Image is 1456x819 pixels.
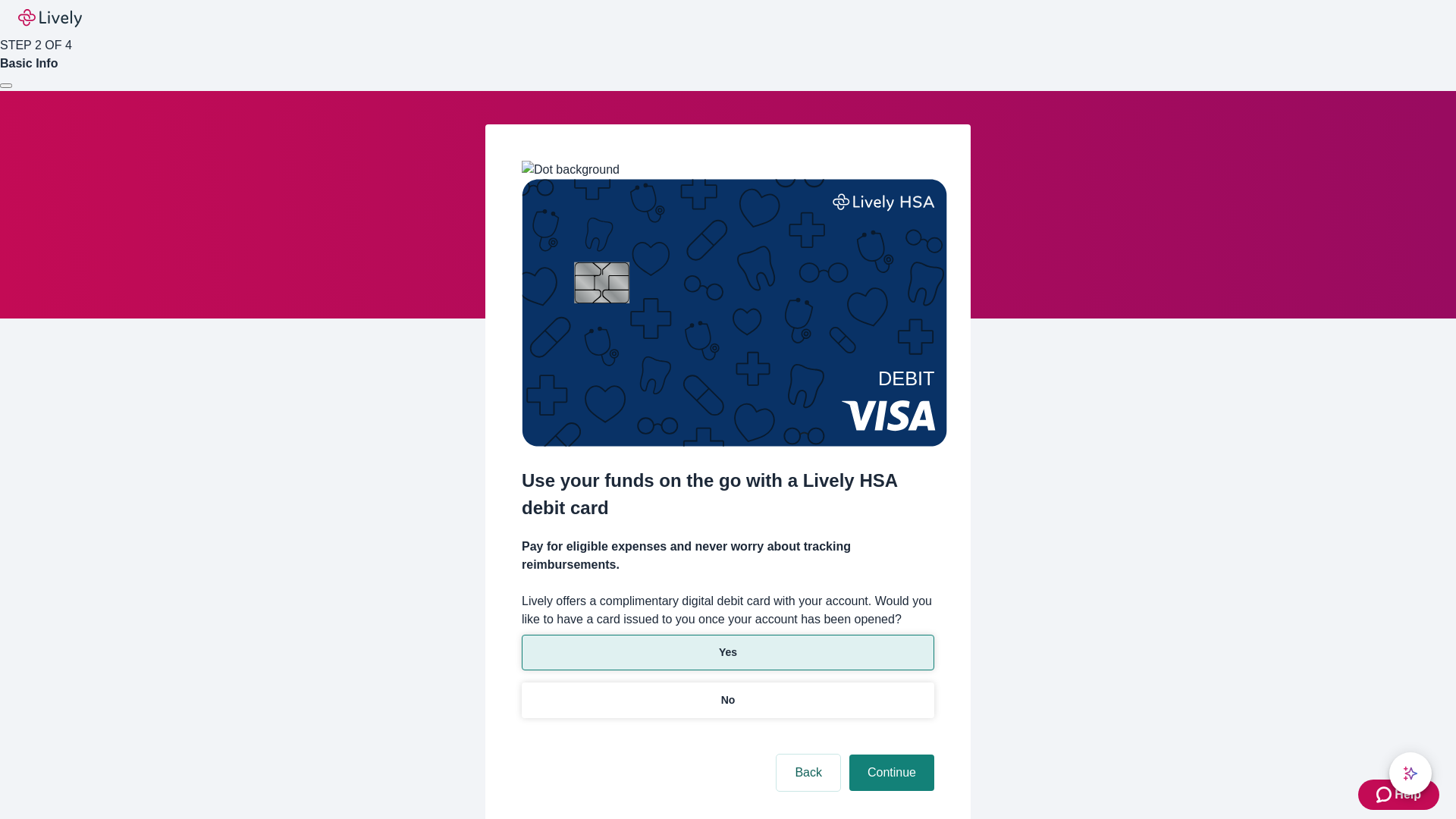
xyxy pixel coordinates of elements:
[522,635,934,670] button: Yes
[1376,786,1395,804] svg: Zendesk support icon
[522,179,947,447] img: Debit card
[721,692,736,708] p: No
[849,755,934,791] button: Continue
[777,755,840,791] button: Back
[1403,766,1418,781] svg: Lively AI Assistant
[522,682,934,718] button: No
[719,645,737,661] p: Yes
[522,538,934,574] h4: Pay for eligible expenses and never worry about tracking reimbursements.
[1358,780,1439,810] button: Zendesk support iconHelp
[522,161,620,179] img: Dot background
[1395,786,1421,804] span: Help
[18,9,82,27] img: Lively
[1389,752,1432,795] button: chat
[522,592,934,629] label: Lively offers a complimentary digital debit card with your account. Would you like to have a card...
[522,467,934,522] h2: Use your funds on the go with a Lively HSA debit card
